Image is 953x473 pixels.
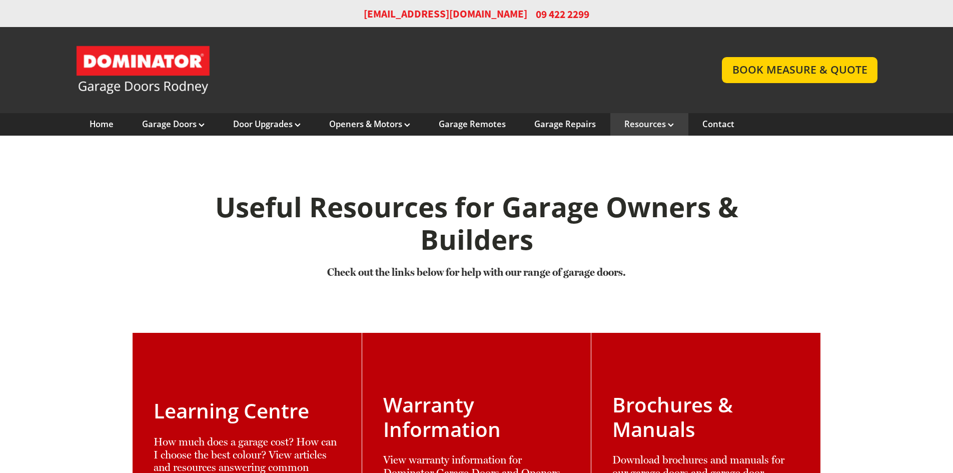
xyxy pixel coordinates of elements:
[439,119,506,130] a: Garage Remotes
[194,191,760,256] h1: Useful Resources for Garage Owners & Builders
[536,7,589,22] span: 09 422 2299
[624,119,674,130] a: Resources
[364,7,527,22] a: [EMAIL_ADDRESS][DOMAIN_NAME]
[722,57,877,83] a: BOOK MEASURE & QUOTE
[90,119,114,130] a: Home
[327,266,626,278] strong: Check out the links below for help with our range of garage doors.
[702,119,734,130] a: Contact
[233,119,301,130] a: Door Upgrades
[534,119,596,130] a: Garage Repairs
[142,119,205,130] a: Garage Doors
[329,119,410,130] a: Openers & Motors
